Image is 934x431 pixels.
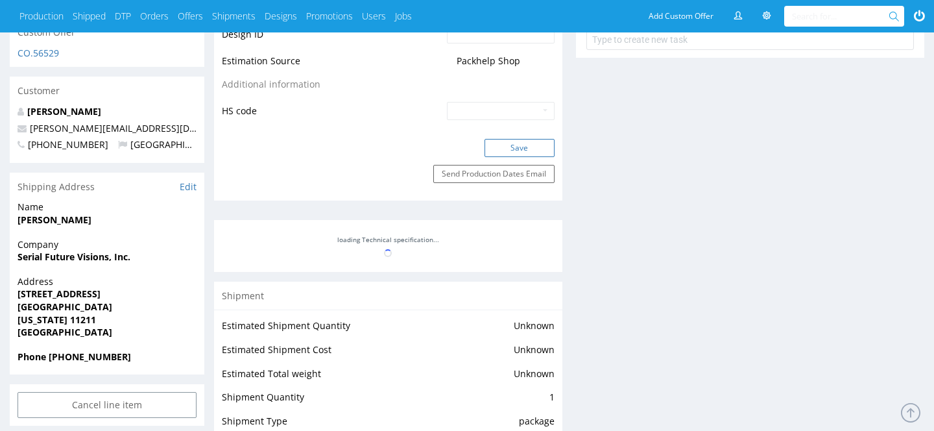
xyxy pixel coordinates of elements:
a: Shipments [212,10,256,23]
td: Estimated Shipment Quantity [222,318,385,342]
strong: Serial Future Visions, Inc. [18,251,130,263]
span: translation missing: en.zpkj.line_item.packhelp_shop [457,55,520,68]
td: HS code [222,101,444,121]
td: Estimated Total weight [222,366,385,390]
td: Estimation Source [222,53,444,77]
a: CO.56529 [18,47,59,59]
span: [GEOGRAPHIC_DATA] [118,138,221,151]
span: Address [18,275,197,288]
a: [PERSON_NAME] [27,105,101,117]
div: Customer [10,77,204,105]
td: Unknown [385,366,555,390]
td: 1 [385,389,555,413]
span: Company [18,238,197,251]
td: Additional information [222,77,444,101]
input: Search for... [792,6,891,27]
strong: [STREET_ADDRESS] [18,288,101,300]
a: Production [19,10,64,23]
a: Shipped [73,10,106,23]
input: Cancel line item [18,392,197,418]
td: Shipment Quantity [222,389,385,413]
td: Estimated Shipment Cost [222,342,385,366]
strong: [GEOGRAPHIC_DATA] [18,326,112,338]
a: Promotions [306,10,353,23]
a: Users [362,10,386,23]
td: Unknown [385,318,555,342]
a: Orders [140,10,169,23]
button: Send Production Dates Email [433,165,555,183]
span: Name [18,201,197,214]
a: Edit [180,180,197,193]
strong: [GEOGRAPHIC_DATA] [18,301,112,313]
a: Designs [265,10,297,23]
a: DTP [115,10,131,23]
span: [PHONE_NUMBER] [18,138,108,151]
div: Shipping Address [10,173,204,201]
a: Jobs [395,10,412,23]
td: Design ID [222,24,444,53]
strong: [US_STATE] 11211 [18,314,96,326]
button: Save [485,139,555,157]
a: [PERSON_NAME][EMAIL_ADDRESS][DOMAIN_NAME] [30,122,254,134]
input: Type to create new task [586,29,914,50]
div: Shipment [214,282,562,310]
strong: Phone [PHONE_NUMBER] [18,351,131,363]
strong: [PERSON_NAME] [18,214,91,226]
a: Offers [178,10,203,23]
a: Add Custom Offer [641,6,721,27]
td: Unknown [385,342,555,366]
